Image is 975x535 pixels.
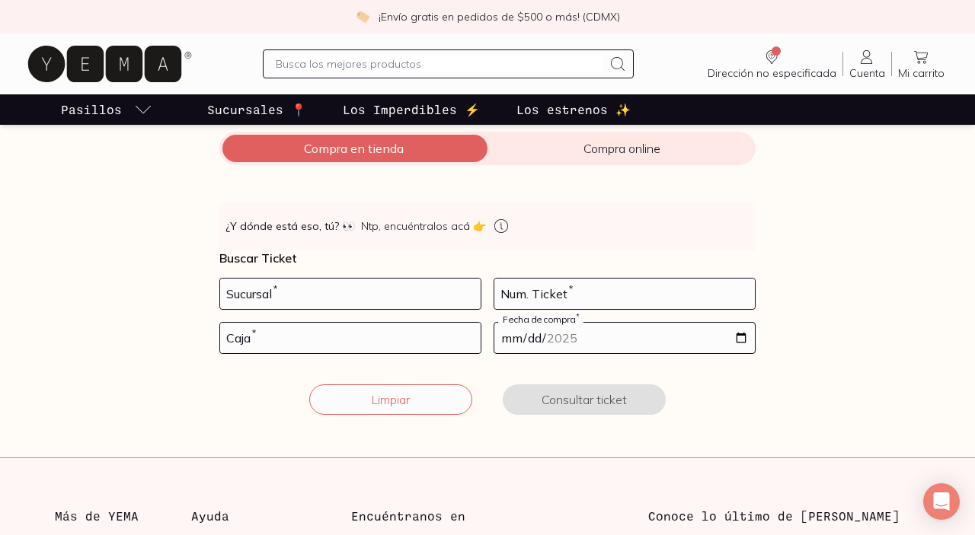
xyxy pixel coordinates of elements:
[494,323,755,353] input: 14-05-2023
[513,94,634,125] a: Los estrenos ✨
[516,100,631,119] p: Los estrenos ✨
[220,323,481,353] input: 03
[923,483,960,520] div: Open Intercom Messenger
[892,48,951,80] a: Mi carrito
[702,48,842,80] a: Dirección no especificada
[356,10,369,24] img: check
[361,218,486,234] span: Ntp, encuéntralos acá 👉
[191,507,328,525] h3: Ayuda
[207,100,306,119] p: Sucursales 📍
[61,100,122,119] p: Pasillos
[503,384,666,415] button: Consultar ticket
[204,94,309,125] a: Sucursales 📍
[379,9,620,24] p: ¡Envío gratis en pedidos de $500 o más! (CDMX)
[219,250,756,266] p: Buscar Ticket
[494,279,755,309] input: 123
[342,218,355,234] span: 👀
[58,94,155,125] a: pasillo-todos-link
[220,279,481,309] input: 728
[898,66,945,80] span: Mi carrito
[843,48,891,80] a: Cuenta
[648,507,920,525] h3: Conoce lo último de [PERSON_NAME]
[487,141,756,156] span: Compra online
[276,55,602,73] input: Busca los mejores productos
[340,94,483,125] a: Los Imperdibles ⚡️
[55,507,191,525] h3: Más de YEMA
[849,66,885,80] span: Cuenta
[343,100,480,119] p: Los Imperdibles ⚡️
[219,141,487,156] span: Compra en tienda
[225,218,355,234] strong: ¿Y dónde está eso, tú?
[498,314,583,325] label: Fecha de compra
[309,384,472,415] button: Limpiar
[708,66,836,80] span: Dirección no especificada
[351,507,465,525] h3: Encuéntranos en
